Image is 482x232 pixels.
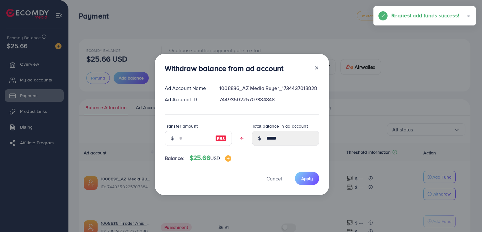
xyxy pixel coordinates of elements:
[295,172,319,185] button: Apply
[165,64,284,73] h3: Withdraw balance from ad account
[259,172,290,185] button: Cancel
[455,204,477,227] iframe: Chat
[160,96,215,103] div: Ad Account ID
[301,175,313,182] span: Apply
[252,123,308,129] label: Total balance in ad account
[160,85,215,92] div: Ad Account Name
[165,155,185,162] span: Balance:
[391,11,459,19] h5: Request add funds success!
[190,154,231,162] h4: $25.66
[210,155,220,162] span: USD
[225,155,231,162] img: image
[214,85,324,92] div: 1008836_AZ Media Buyer_1734437018828
[214,96,324,103] div: 7449350225707384848
[215,135,227,142] img: image
[165,123,198,129] label: Transfer amount
[266,175,282,182] span: Cancel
